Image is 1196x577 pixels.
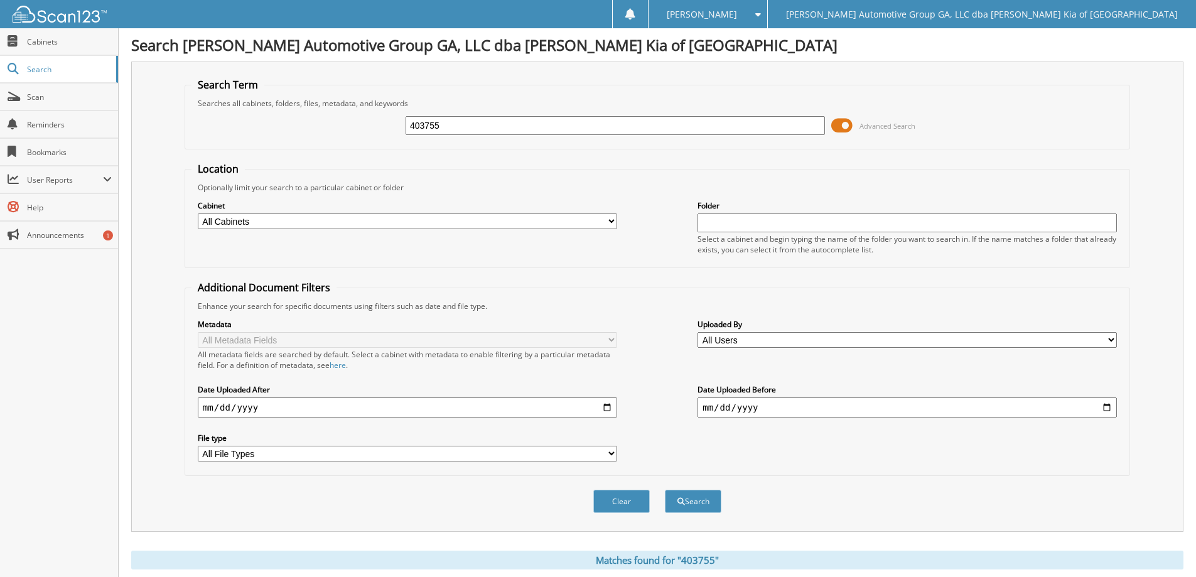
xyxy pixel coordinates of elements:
[27,92,112,102] span: Scan
[191,301,1123,311] div: Enhance your search for specific documents using filters such as date and file type.
[131,35,1183,55] h1: Search [PERSON_NAME] Automotive Group GA, LLC dba [PERSON_NAME] Kia of [GEOGRAPHIC_DATA]
[131,551,1183,569] div: Matches found for "403755"
[191,78,264,92] legend: Search Term
[191,281,337,294] legend: Additional Document Filters
[786,11,1178,18] span: [PERSON_NAME] Automotive Group GA, LLC dba [PERSON_NAME] Kia of [GEOGRAPHIC_DATA]
[27,64,110,75] span: Search
[698,200,1117,211] label: Folder
[667,11,737,18] span: [PERSON_NAME]
[330,360,346,370] a: here
[103,230,113,240] div: 1
[27,119,112,130] span: Reminders
[198,319,617,330] label: Metadata
[859,121,915,131] span: Advanced Search
[698,397,1117,418] input: end
[13,6,107,23] img: scan123-logo-white.svg
[198,200,617,211] label: Cabinet
[198,384,617,395] label: Date Uploaded After
[27,147,112,158] span: Bookmarks
[191,182,1123,193] div: Optionally limit your search to a particular cabinet or folder
[698,234,1117,255] div: Select a cabinet and begin typing the name of the folder you want to search in. If the name match...
[27,202,112,213] span: Help
[698,319,1117,330] label: Uploaded By
[665,490,721,513] button: Search
[593,490,650,513] button: Clear
[191,98,1123,109] div: Searches all cabinets, folders, files, metadata, and keywords
[698,384,1117,395] label: Date Uploaded Before
[198,433,617,443] label: File type
[198,349,617,370] div: All metadata fields are searched by default. Select a cabinet with metadata to enable filtering b...
[27,36,112,47] span: Cabinets
[27,175,103,185] span: User Reports
[198,397,617,418] input: start
[191,162,245,176] legend: Location
[27,230,112,240] span: Announcements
